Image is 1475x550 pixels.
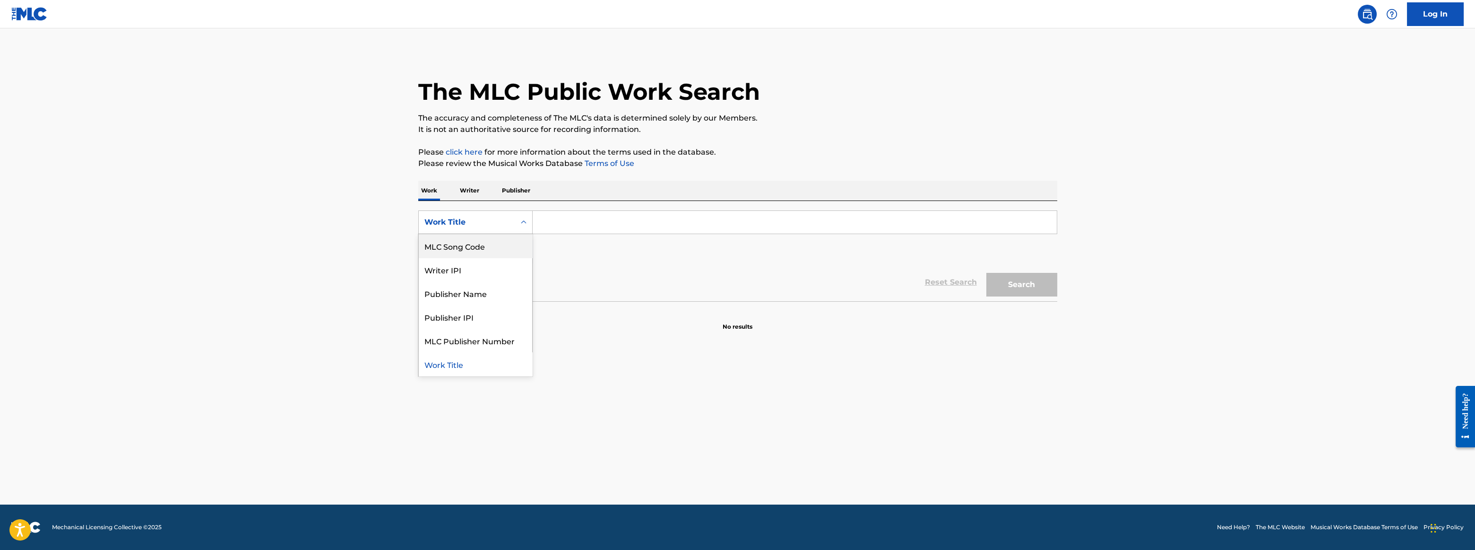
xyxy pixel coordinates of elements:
a: Log In [1407,2,1464,26]
div: Publisher IPI [419,305,532,329]
a: click here [446,148,483,157]
div: Work Title [419,352,532,376]
a: Privacy Policy [1423,523,1464,532]
img: logo [11,522,41,533]
a: Musical Works Database Terms of Use [1311,523,1418,532]
p: The accuracy and completeness of The MLC's data is determined solely by our Members. [418,113,1057,124]
div: Publisher Name [419,281,532,305]
img: MLC Logo [11,7,48,21]
a: The MLC Website [1256,523,1305,532]
a: Terms of Use [583,159,634,168]
p: No results [723,311,752,331]
p: Work [418,181,440,201]
p: Please for more information about the terms used in the database. [418,147,1057,158]
p: Writer [457,181,482,201]
p: Please review the Musical Works Database [418,158,1057,169]
p: It is not an authoritative source for recording information. [418,124,1057,135]
div: Help [1382,5,1401,24]
iframe: Resource Center [1449,379,1475,455]
form: Search Form [418,210,1057,301]
div: Writer IPI [419,258,532,281]
a: Public Search [1358,5,1377,24]
p: Publisher [499,181,533,201]
div: MLC Song Code [419,234,532,258]
img: help [1386,9,1397,20]
h1: The MLC Public Work Search [418,78,760,106]
span: Mechanical Licensing Collective © 2025 [52,523,162,532]
div: Work Title [424,217,509,228]
div: Drag [1431,514,1436,542]
iframe: Chat Widget [1428,505,1475,550]
a: Need Help? [1217,523,1250,532]
div: MLC Publisher Number [419,329,532,352]
img: search [1362,9,1373,20]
